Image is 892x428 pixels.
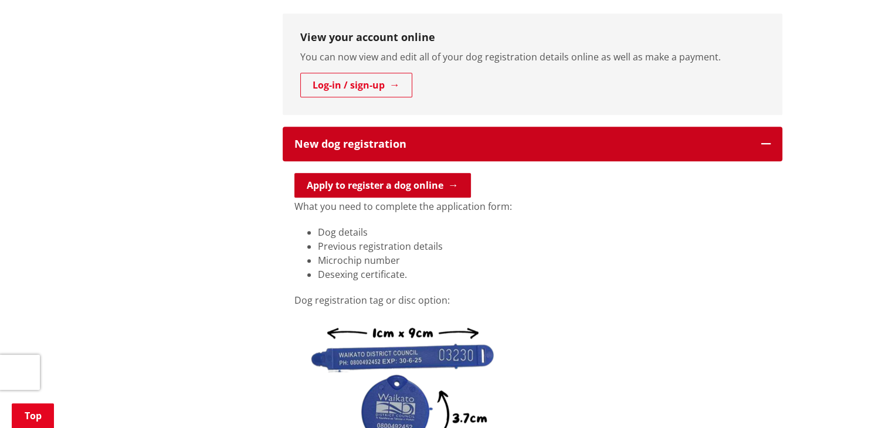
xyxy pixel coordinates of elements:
[294,138,749,150] h3: New dog registration
[318,239,771,253] li: Previous registration details
[838,379,880,421] iframe: Messenger Launcher
[300,73,412,97] a: Log-in / sign-up
[12,403,54,428] a: Top
[283,127,782,162] button: New dog registration
[294,199,771,213] p: What you need to complete the application form:
[300,31,765,44] h3: View your account online
[300,50,765,64] p: You can now view and edit all of your dog registration details online as well as make a payment.
[294,173,471,198] a: Apply to register a dog online
[318,267,771,281] li: Desexing certificate.
[318,253,771,267] li: Microchip number
[294,293,771,307] p: Dog registration tag or disc option:
[318,225,771,239] li: Dog details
